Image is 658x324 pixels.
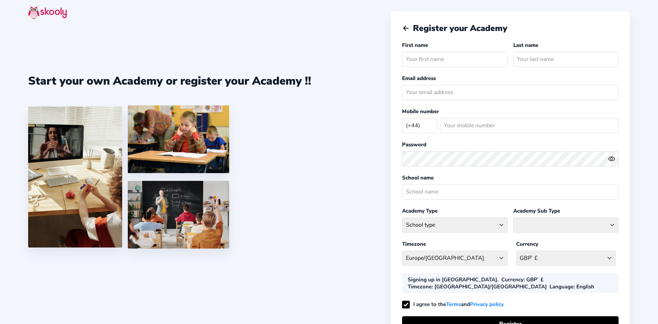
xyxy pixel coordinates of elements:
label: Academy Sub Type [513,207,560,214]
label: Academy Type [402,207,438,214]
label: Last name [513,42,538,49]
b: Timezone [408,283,432,290]
input: Your last name [513,52,619,67]
button: arrow back outline [402,24,410,32]
label: Email address [402,75,436,82]
a: Terms [446,300,461,309]
b: Language [550,283,574,290]
input: School name [402,184,619,200]
input: Your email address [402,85,619,100]
label: Timezone [402,240,426,247]
input: Your mobile number [440,118,619,133]
b: Currency [501,276,524,283]
div: Start your own Academy or register your Academy !! [28,73,311,88]
label: Mobile number [402,108,439,115]
div: : [GEOGRAPHIC_DATA]/[GEOGRAPHIC_DATA] [408,283,547,290]
label: First name [402,42,428,49]
ion-icon: eye outline [608,155,615,163]
label: Password [402,141,426,148]
img: skooly-logo.png [28,6,67,19]
div: : GBP` £ [501,276,544,283]
div: : English [550,283,594,290]
a: Privacy policy [470,300,504,309]
img: 1.jpg [28,106,122,247]
span: Register your Academy [413,23,507,34]
label: Currency [516,240,538,247]
label: School name [402,174,434,181]
img: 4.png [128,105,229,173]
div: Signing up in [GEOGRAPHIC_DATA]. [408,276,499,283]
input: Your first name [402,52,507,67]
img: 5.png [128,181,229,249]
label: I agree to the and [402,301,504,308]
button: eye outlineeye off outline [608,155,619,163]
